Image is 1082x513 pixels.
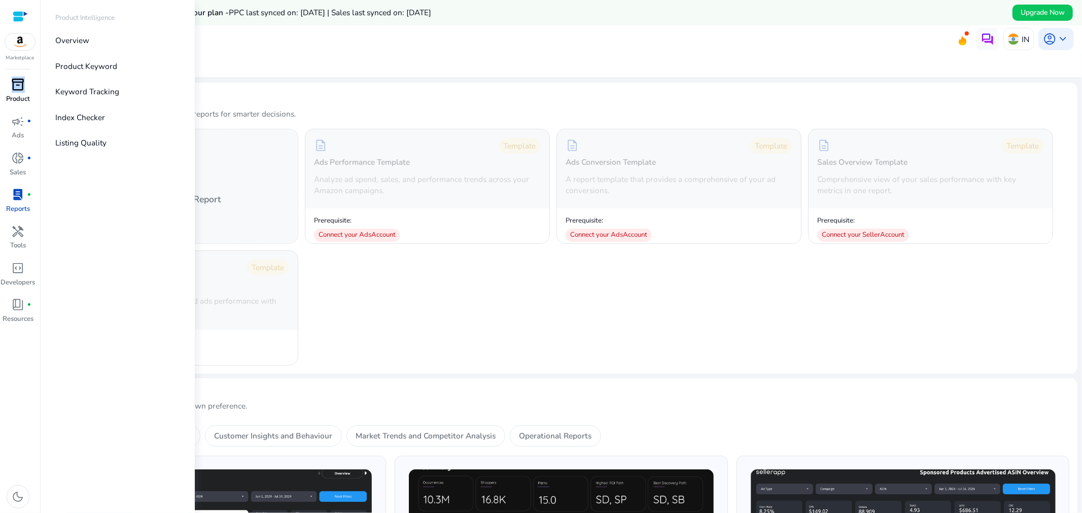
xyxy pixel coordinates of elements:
[817,216,909,226] p: Prerequisite:
[1022,30,1029,48] p: IN
[817,174,1043,196] p: Comprehensive view of your sales performance with key metrics in one report.
[10,168,26,178] p: Sales
[229,7,431,18] span: PPC last synced on: [DATE] | Sales last synced on: [DATE]
[10,241,26,251] p: Tools
[499,138,540,154] div: Template
[1013,5,1073,21] button: Upgrade Now
[6,204,30,214] p: Reports
[12,225,25,238] span: handyman
[247,260,289,275] div: Template
[750,138,792,154] div: Template
[817,229,909,242] div: Connect your Seller Account
[566,216,652,226] p: Prerequisite:
[6,54,34,62] p: Marketplace
[55,13,115,23] p: Product Intelligence
[566,174,792,196] p: A report template that provides a comprehensive of your ad conversions.
[6,94,30,104] p: Product
[27,303,31,307] span: fiber_manual_record
[3,314,33,324] p: Resources
[314,229,400,242] div: Connect your Ads Account
[1043,32,1056,46] span: account_circle
[1008,33,1019,45] img: in.svg
[27,156,31,161] span: fiber_manual_record
[55,34,89,46] p: Overview
[314,216,400,226] p: Prerequisite:
[519,430,591,442] p: Operational Reports
[817,139,830,152] span: description
[12,490,25,503] span: dark_mode
[12,262,25,275] span: code_blocks
[5,33,36,50] img: amazon.svg
[817,158,908,167] h5: Sales Overview Template
[12,152,25,165] span: donut_small
[356,430,496,442] p: Market Trends and Competitor Analysis
[566,229,652,242] div: Connect your Ads Account
[314,174,540,196] p: Analyze ad spend, sales, and performance trends across your Amazon campaigns.
[27,193,31,197] span: fiber_manual_record
[27,119,31,124] span: fiber_manual_record
[53,400,1069,412] p: Create your own report based on your own preference.
[55,137,107,149] p: Listing Quality
[55,86,119,97] p: Keyword Tracking
[1021,7,1065,18] span: Upgrade Now
[566,158,656,167] h5: Ads Conversion Template
[1056,32,1069,46] span: keyboard_arrow_down
[1002,138,1043,154] div: Template
[12,298,25,311] span: book_4
[314,139,327,152] span: description
[55,112,105,123] p: Index Checker
[55,60,117,72] p: Product Keyword
[12,78,25,91] span: inventory_2
[1,278,36,288] p: Developers
[12,131,24,141] p: Ads
[12,188,25,201] span: lab_profile
[214,430,332,442] p: Customer Insights and Behaviour
[68,8,431,17] h5: Data syncs run less frequently on your plan -
[314,158,410,167] h5: Ads Performance Template
[566,139,579,152] span: description
[12,115,25,128] span: campaign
